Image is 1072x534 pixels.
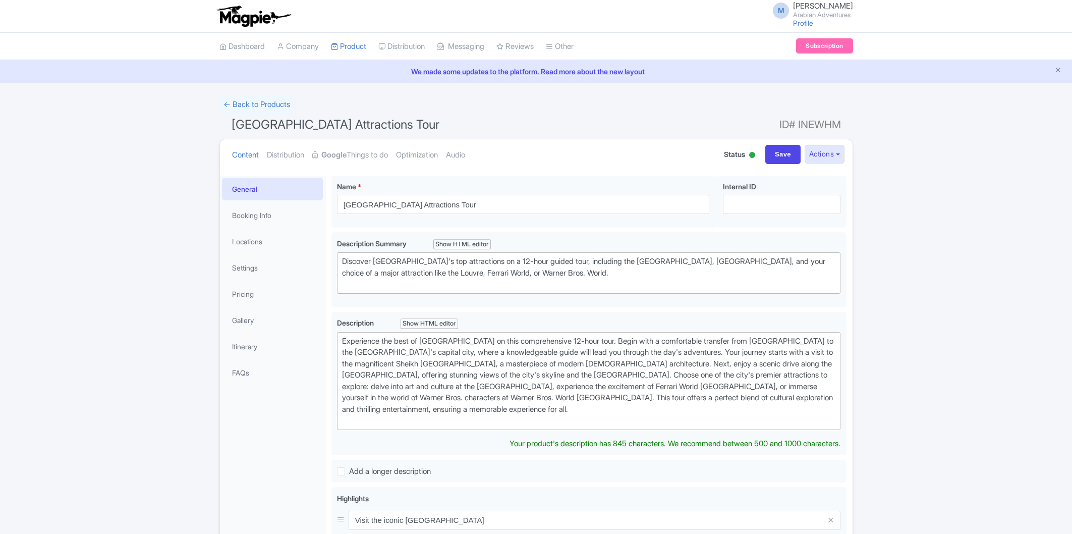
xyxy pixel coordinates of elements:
[342,336,836,426] div: Experience the best of [GEOGRAPHIC_DATA] on this comprehensive 12-hour tour. Begin with a comfort...
[214,5,293,27] img: logo-ab69f6fb50320c5b225c76a69d11143b.png
[773,3,789,19] span: M
[222,256,323,279] a: Settings
[331,33,366,61] a: Product
[805,145,844,164] button: Actions
[337,318,375,327] span: Description
[401,318,459,329] div: Show HTML editor
[446,139,465,171] a: Audio
[793,12,853,18] small: Arabian Adventures
[222,230,323,253] a: Locations
[767,2,853,18] a: M [PERSON_NAME] Arabian Adventures
[232,117,439,132] span: [GEOGRAPHIC_DATA] Attractions Tour
[510,438,840,450] div: Your product's description has 845 characters. We recommend between 500 and 1000 characters.
[349,466,431,476] span: Add a longer description
[6,66,1066,77] a: We made some updates to the platform. Read more about the new layout
[232,139,259,171] a: Content
[496,33,534,61] a: Reviews
[219,33,265,61] a: Dashboard
[267,139,304,171] a: Distribution
[222,283,323,305] a: Pricing
[723,182,756,191] span: Internal ID
[747,148,757,164] div: Active
[437,33,484,61] a: Messaging
[222,335,323,358] a: Itinerary
[433,239,491,250] div: Show HTML editor
[378,33,425,61] a: Distribution
[277,33,319,61] a: Company
[222,361,323,384] a: FAQs
[793,19,813,27] a: Profile
[337,494,369,503] span: Highlights
[342,256,836,290] div: Discover [GEOGRAPHIC_DATA]'s top attractions on a 12-hour guided tour, including the [GEOGRAPHIC_...
[396,139,438,171] a: Optimization
[222,178,323,200] a: General
[765,145,801,164] input: Save
[724,149,745,159] span: Status
[1054,65,1062,77] button: Close announcement
[779,115,841,135] span: ID# INEWHM
[312,139,388,171] a: GoogleThings to do
[796,38,853,54] a: Subscription
[793,1,853,11] span: [PERSON_NAME]
[222,204,323,227] a: Booking Info
[337,239,408,248] span: Description Summary
[219,95,294,115] a: ← Back to Products
[222,309,323,332] a: Gallery
[337,182,356,191] span: Name
[546,33,574,61] a: Other
[321,149,347,161] strong: Google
